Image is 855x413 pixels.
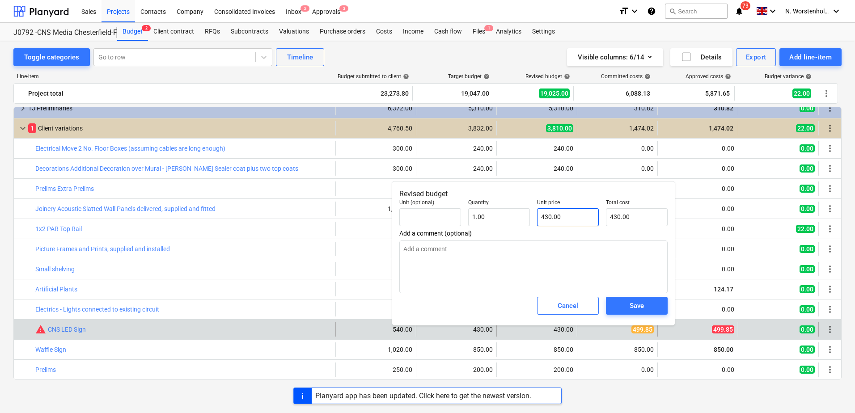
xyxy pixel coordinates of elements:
a: Purchase orders [314,23,371,41]
div: 0.00 [661,245,734,253]
span: 73 [741,1,750,10]
div: Details [681,51,722,63]
span: 0.00 [800,305,815,313]
div: 0.00 [661,225,734,232]
span: More actions [825,264,835,274]
a: Costs [371,23,398,41]
div: Budget [117,23,148,41]
span: 0.00 [800,285,815,293]
span: help [401,73,409,80]
a: Electrics - Lights connected to existing circuit [35,306,159,313]
span: 0.00 [800,104,815,112]
span: 0.00 [800,265,815,273]
div: 850.00 [473,346,493,353]
span: 0.00 [800,245,815,253]
div: 5,310.00 [500,105,573,112]
span: 1,474.02 [708,125,734,132]
span: help [723,73,731,80]
span: More actions [825,284,835,295]
button: Search [665,4,728,19]
div: Subcontracts [225,23,274,41]
span: 5,871.65 [704,89,731,98]
span: 3,810.00 [546,124,573,132]
p: Quantity [468,199,530,208]
div: 6,088.13 [577,86,650,101]
div: 850.00 [581,346,654,353]
span: More actions [825,344,835,355]
iframe: Chat Widget [810,370,855,413]
div: 6,372.00 [339,105,412,112]
span: More actions [825,304,835,315]
div: Line-item [13,73,333,80]
a: Picture Frames and Prints, supplied and installed [35,245,170,253]
span: 0.00 [800,325,815,333]
span: keyboard_arrow_down [17,123,28,134]
span: keyboard_arrow_right [17,103,28,114]
div: Committed costs [601,73,651,80]
div: J0792 -CNS Media Chesterfield-Fit Out [13,28,106,38]
span: help [804,73,812,80]
a: Valuations [274,23,314,41]
div: Revised budget [525,73,570,80]
div: 0.00 [661,185,734,192]
div: Toggle categories [24,51,79,63]
span: More actions [825,244,835,254]
a: Electrical Move 2 No. Floor Boxes (assuming cables are long enough) [35,145,225,152]
span: 499.85 [631,325,654,333]
span: More actions [825,143,835,154]
i: Knowledge base [647,6,656,17]
div: 0.00 [661,306,734,313]
a: RFQs [199,23,225,41]
div: 250.00 [393,366,412,373]
button: Cancel [537,297,599,315]
p: Unit (optional) [399,199,461,208]
div: 1,020.00 [388,346,412,353]
button: Visible columns:6/14 [567,48,663,66]
div: 300.00 [393,165,412,172]
div: 540.00 [393,326,412,333]
span: 1 [28,123,36,133]
div: Planyard app has been updated. Click here to get the newest version. [315,392,531,400]
a: Files1 [467,23,491,41]
span: 3 [339,5,348,12]
span: 124.17 [713,286,734,293]
a: Prelims Extra Prelims [35,185,94,192]
div: 19,047.00 [416,86,489,101]
div: 13 Preliminaries [28,101,332,115]
div: Client variations [28,121,332,135]
a: Small shelving [35,265,75,273]
button: Save [606,297,668,315]
i: format_size [618,6,629,17]
i: keyboard_arrow_down [767,6,778,17]
span: More actions [821,88,832,99]
a: CNS LED Sign [48,326,86,333]
span: More actions [825,223,835,234]
div: Visible columns : 6/14 [578,51,652,63]
a: Decorations Additional Decoration over Mural - [PERSON_NAME] Sealer coat plus two top coats [35,165,298,172]
a: Artificial Plants [35,286,77,293]
div: 23,273.80 [336,86,409,101]
div: 0.00 [661,165,734,172]
div: Export [746,51,766,63]
div: 0.00 [661,265,734,273]
span: 0.00 [800,205,815,213]
a: Analytics [491,23,527,41]
span: 0.00 [800,164,815,173]
div: 4,760.50 [339,125,412,132]
div: 0.00 [661,205,734,212]
div: Cancel [558,300,578,312]
a: Budget2 [117,23,148,41]
span: N. Worstenholme [785,8,830,15]
button: Timeline [276,48,324,66]
div: Budget variance [765,73,812,80]
div: Approved costs [686,73,731,80]
span: 1 [484,25,493,31]
div: 310.82 [581,105,654,112]
div: Save [630,300,644,312]
div: 240.00 [554,165,573,172]
a: 1x2 PAR Top Rail [35,225,82,232]
div: Budget submitted to client [338,73,409,80]
div: Settings [527,23,560,41]
span: More actions [825,324,835,335]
